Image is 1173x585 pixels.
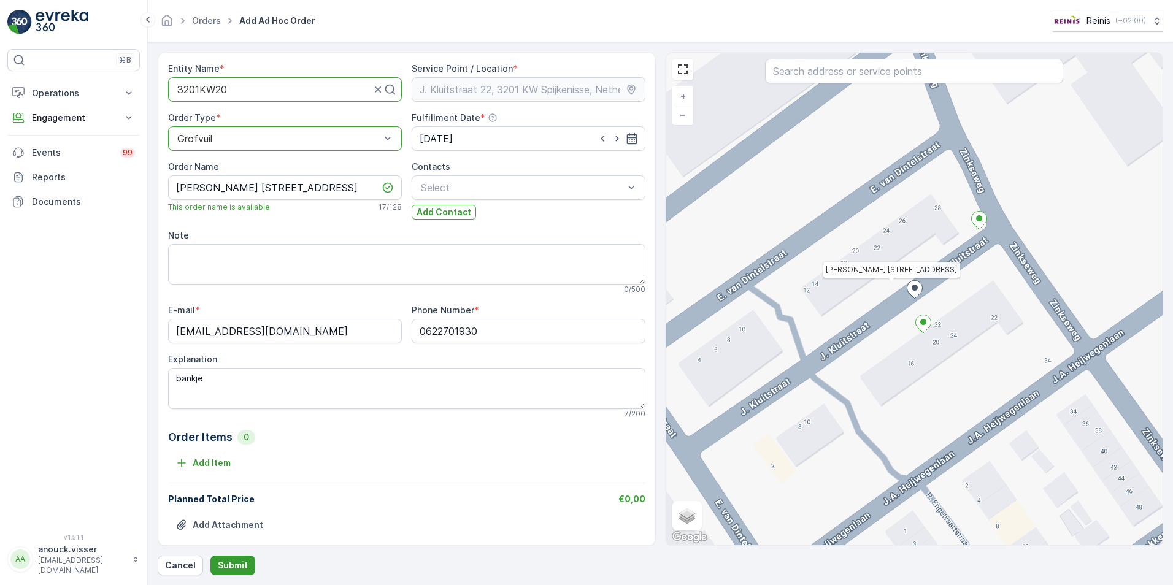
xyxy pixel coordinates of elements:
img: Google [669,529,710,545]
label: E-mail [168,305,195,315]
label: Phone Number [412,305,474,315]
a: Homepage [160,18,174,29]
label: Entity Name [168,63,220,74]
p: Documents [32,196,135,208]
p: Events [32,147,113,159]
label: Explanation [168,354,217,364]
button: Operations [7,81,140,105]
p: Add Item [193,457,231,469]
p: 99 [123,148,133,158]
textarea: bankje [168,368,645,408]
label: Contacts [412,161,450,172]
p: Planned Total Price [168,493,255,505]
button: Add Item [168,453,238,473]
p: Order Items [168,429,233,446]
span: v 1.51.1 [7,533,140,541]
input: J. Kluitstraat 22, 3201 KW Spijkenisse, Netherlands [412,77,645,102]
p: Reinis [1086,15,1110,27]
label: Fulfillment Date [412,112,480,123]
input: dd/mm/yyyy [412,126,645,151]
button: Engagement [7,105,140,130]
p: Add Attachment [193,519,263,531]
span: + [680,91,686,101]
button: Cancel [158,556,203,575]
p: ⌘B [119,55,131,65]
button: Reinis(+02:00) [1053,10,1163,32]
p: Operations [32,87,115,99]
p: Submit [218,559,248,572]
p: 0 [242,431,250,443]
p: 0 / 500 [624,285,645,294]
span: €0,00 [618,494,645,504]
p: 17 / 128 [379,202,402,212]
a: Zoom Out [674,105,692,124]
p: Cancel [165,559,196,572]
a: Zoom In [674,87,692,105]
a: Open this area in Google Maps (opens a new window) [669,529,710,545]
a: Orders [192,15,221,26]
label: Order Name [168,161,219,172]
a: Events99 [7,140,140,165]
a: Reports [7,165,140,189]
p: [EMAIL_ADDRESS][DOMAIN_NAME] [38,556,126,575]
button: Upload File [168,515,271,535]
img: logo_light-DOdMpM7g.png [36,10,88,34]
p: Reports [32,171,135,183]
div: AA [10,549,30,569]
div: Help Tooltip Icon [488,113,498,123]
span: − [680,109,686,120]
label: Note [168,230,189,240]
span: Add Ad Hoc Order [237,15,318,27]
label: Order Type [168,112,216,123]
p: Engagement [32,112,115,124]
label: Service Point / Location [412,63,513,74]
button: Submit [210,556,255,575]
a: Documents [7,189,140,214]
button: Add Contact [412,205,476,220]
p: Select [421,180,624,195]
a: Layers [674,502,701,529]
a: View Fullscreen [674,60,692,78]
p: Add Contact [417,206,471,218]
img: Reinis-Logo-Vrijstaand_Tekengebied-1-copy2_aBO4n7j.png [1053,14,1082,28]
p: 7 / 200 [625,409,645,419]
p: anouck.visser [38,543,126,556]
input: Search address or service points [765,59,1063,83]
span: This order name is available [168,202,270,212]
button: AAanouck.visser[EMAIL_ADDRESS][DOMAIN_NAME] [7,543,140,575]
img: logo [7,10,32,34]
p: ( +02:00 ) [1115,16,1146,26]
